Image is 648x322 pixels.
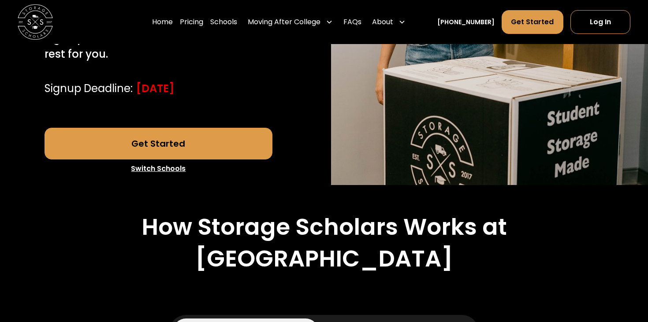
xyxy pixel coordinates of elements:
h2: How Storage Scholars Works at [142,213,507,241]
a: Pricing [180,10,203,34]
p: Sign up in 5 minutes and we’ll handle the rest for you. [45,30,273,62]
div: Moving After College [248,17,320,27]
div: About [369,10,409,34]
a: [PHONE_NUMBER] [437,18,495,27]
a: Log In [570,10,630,34]
div: About [372,17,393,27]
a: Schools [210,10,237,34]
h2: [GEOGRAPHIC_DATA] [195,245,453,273]
a: Home [152,10,173,34]
img: Storage Scholars main logo [18,4,53,40]
div: [DATE] [136,81,175,96]
a: Get Started [502,10,563,34]
div: Moving After College [244,10,336,34]
div: Signup Deadline: [45,81,133,96]
a: FAQs [343,10,361,34]
a: Get Started [45,128,273,159]
a: Switch Schools [45,159,273,178]
a: home [18,4,53,40]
